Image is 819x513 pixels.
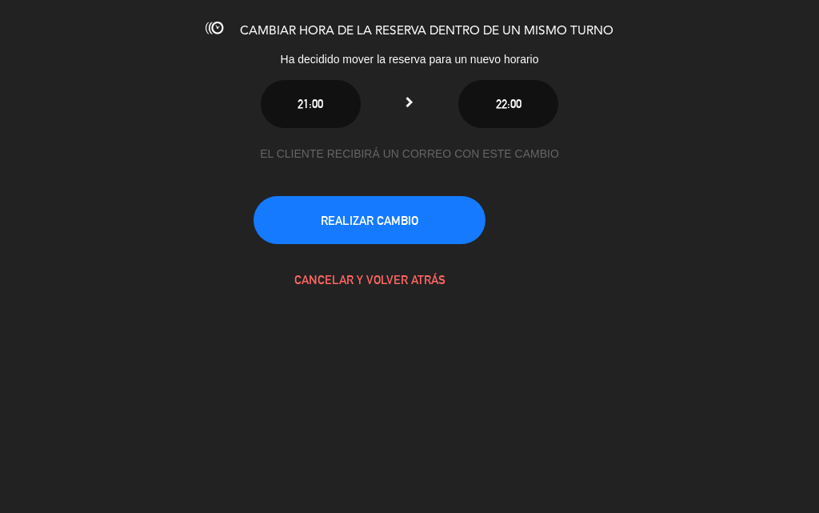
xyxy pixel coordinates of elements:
button: CANCELAR Y VOLVER ATRÁS [254,255,485,303]
button: 22:00 [458,80,558,128]
button: REALIZAR CAMBIO [254,196,485,244]
span: 21:00 [298,97,323,110]
button: 21:00 [261,80,361,128]
div: Ha decidido mover la reserva para un nuevo horario [146,50,673,69]
span: CAMBIAR HORA DE LA RESERVA DENTRO DE UN MISMO TURNO [240,25,613,38]
div: EL CLIENTE RECIBIRÁ UN CORREO CON ESTE CAMBIO [254,145,565,163]
span: 22:00 [496,97,521,110]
